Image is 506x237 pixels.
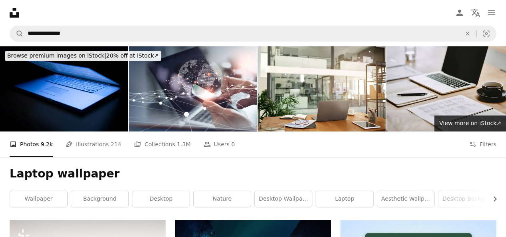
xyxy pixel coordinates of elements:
button: Visual search [477,26,496,41]
a: aesthetic wallpaper [377,191,434,207]
button: Search Unsplash [10,26,24,41]
a: Home — Unsplash [10,8,19,18]
a: nature [194,191,251,207]
a: desktop wallpaper [255,191,312,207]
a: Users 0 [204,131,235,157]
a: Collections 1.3M [134,131,190,157]
button: Clear [459,26,476,41]
button: scroll list to the right [488,191,496,207]
button: Menu [484,5,500,21]
a: Log in / Sign up [452,5,468,21]
img: An organised workspace leads to more productivity [258,46,386,131]
a: background [71,191,128,207]
button: Language [468,5,484,21]
a: wallpaper [10,191,67,207]
form: Find visuals sitewide [10,26,496,42]
span: 0 [231,140,235,149]
span: 214 [111,140,122,149]
h1: Laptop wallpaper [10,167,496,181]
span: 1.3M [177,140,190,149]
span: 20% off at iStock ↗ [7,52,159,59]
a: desktop background [438,191,496,207]
img: Digital technology, internet network connection, big data, digital marketing IoT internet of thin... [129,46,257,131]
span: View more on iStock ↗ [439,120,501,126]
span: Browse premium images on iStock | [7,52,106,59]
button: Filters [469,131,496,157]
a: View more on iStock↗ [434,116,506,131]
a: laptop [316,191,373,207]
a: desktop [132,191,190,207]
a: Illustrations 214 [66,131,121,157]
